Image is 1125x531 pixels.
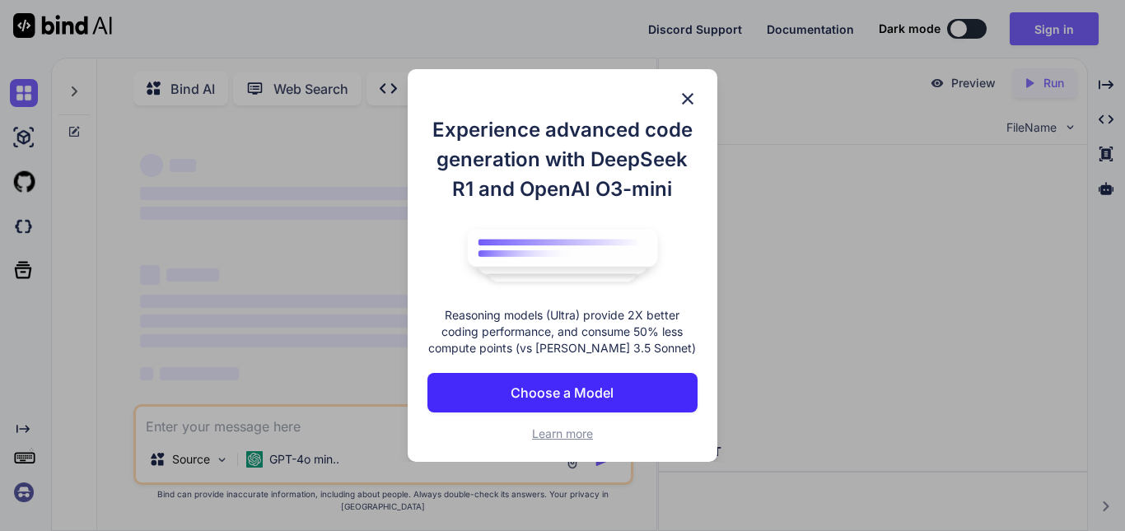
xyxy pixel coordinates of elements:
[427,307,698,356] p: Reasoning models (Ultra) provide 2X better coding performance, and consume 50% less compute point...
[511,383,614,403] p: Choose a Model
[427,115,698,204] h1: Experience advanced code generation with DeepSeek R1 and OpenAI O3-mini
[455,221,670,291] img: bind logo
[532,426,593,440] span: Learn more
[678,89,698,109] img: close
[427,373,698,412] button: Choose a Model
